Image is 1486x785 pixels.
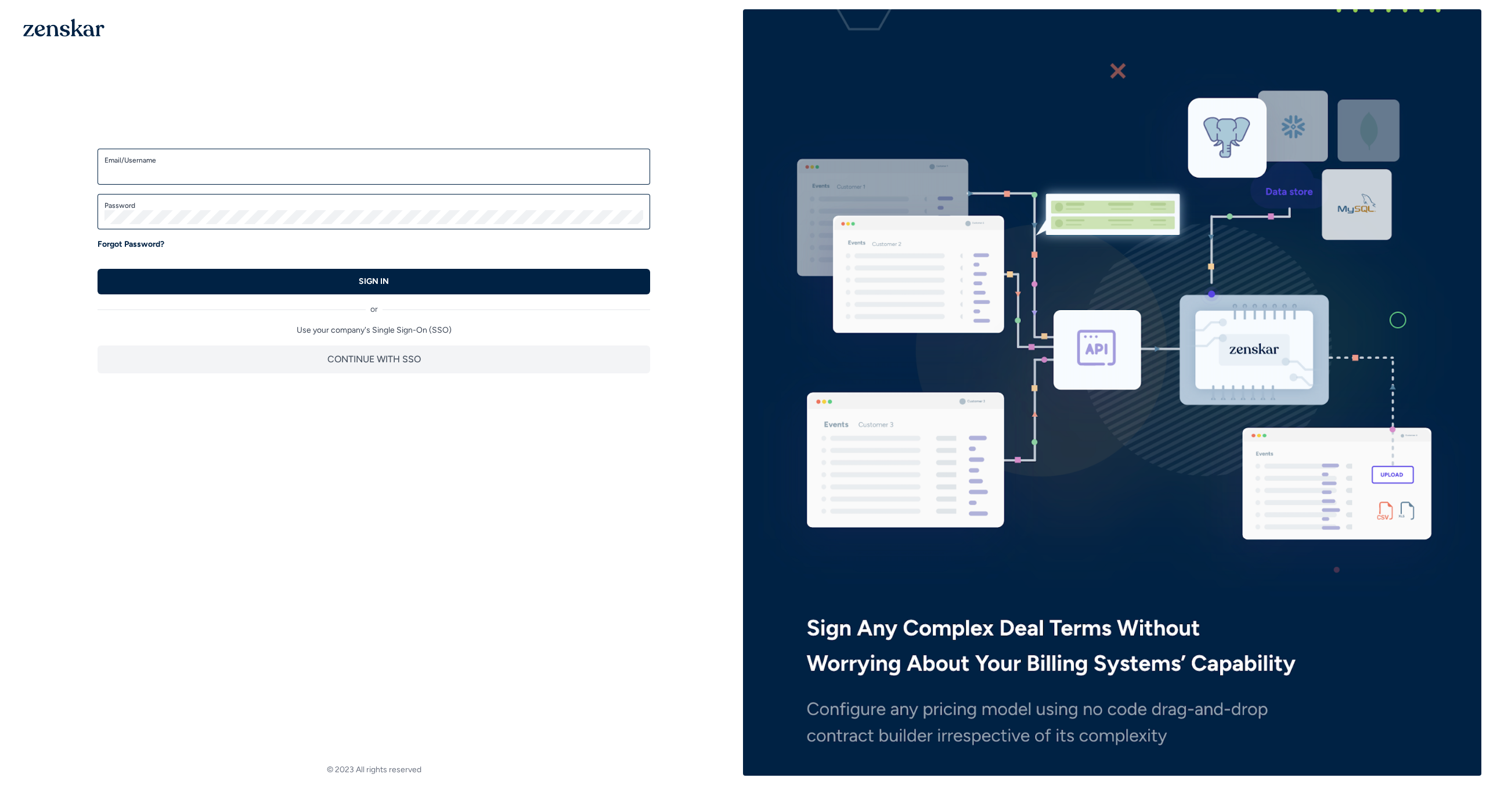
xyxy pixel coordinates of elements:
button: CONTINUE WITH SSO [98,345,650,373]
label: Password [104,201,643,210]
img: 1OGAJ2xQqyY4LXKgY66KYq0eOWRCkrZdAb3gUhuVAqdWPZE9SRJmCz+oDMSn4zDLXe31Ii730ItAGKgCKgCCgCikA4Av8PJUP... [23,19,104,37]
button: SIGN IN [98,269,650,294]
label: Email/Username [104,156,643,165]
p: SIGN IN [359,276,389,287]
a: Forgot Password? [98,239,164,250]
p: Use your company's Single Sign-On (SSO) [98,325,650,336]
footer: © 2023 All rights reserved [5,764,743,776]
div: or [98,294,650,315]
